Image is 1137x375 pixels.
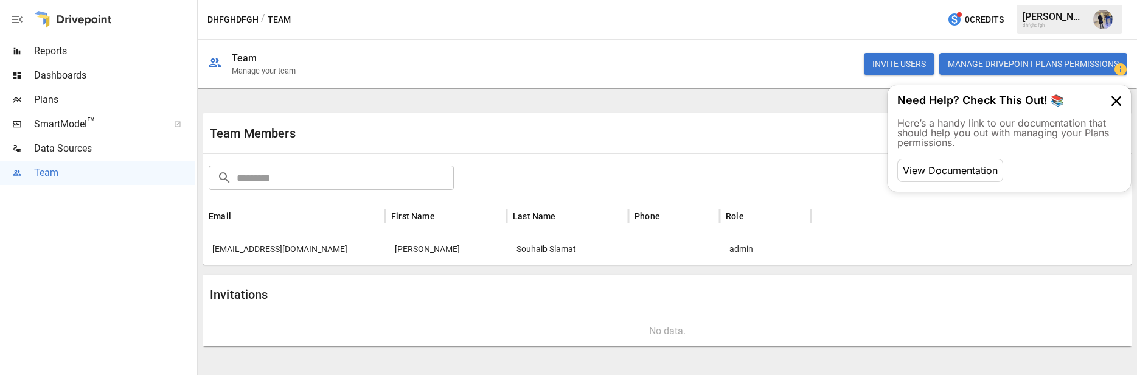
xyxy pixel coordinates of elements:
[34,117,161,131] span: SmartModel
[1023,23,1086,28] div: dhfghdfgh
[557,208,574,225] button: Sort
[864,53,934,75] button: INVITE USERS
[210,126,667,141] div: Team Members
[720,233,811,265] div: admin
[939,53,1127,75] button: Manage Drivepoint Plans Permissions
[513,211,556,221] div: Last Name
[34,93,195,107] span: Plans
[232,66,296,75] div: Manage your team
[87,115,96,130] span: ™
[942,9,1009,31] button: 0Credits
[34,141,195,156] span: Data Sources
[209,211,231,221] div: Email
[207,12,259,27] button: dhfghdfgh
[34,166,195,180] span: Team
[212,325,1122,337] div: No data.
[1023,11,1086,23] div: [PERSON_NAME]
[436,208,453,225] button: Sort
[661,208,678,225] button: Sort
[1086,2,1120,37] button: Mohamed Souhaib Slamat
[507,233,628,265] div: Souhaib Slamat
[210,287,667,302] div: Invitations
[745,208,762,225] button: Sort
[232,208,249,225] button: Sort
[391,211,435,221] div: First Name
[34,44,195,58] span: Reports
[1093,10,1113,29] img: Mohamed Souhaib Slamat
[385,233,507,265] div: Mohamed
[965,12,1004,27] span: 0 Credits
[232,52,257,64] div: Team
[203,233,385,265] div: slamat.oxx@gmail.com
[261,12,265,27] div: /
[726,211,744,221] div: Role
[635,211,660,221] div: Phone
[34,68,195,83] span: Dashboards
